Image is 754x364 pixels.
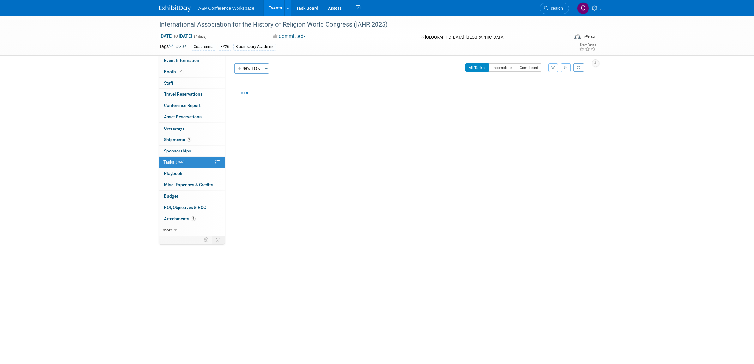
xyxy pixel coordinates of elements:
[173,33,179,39] span: to
[159,43,186,51] td: Tags
[574,34,581,39] img: Format-Inperson.png
[187,137,191,142] span: 3
[516,63,542,72] button: Completed
[234,63,263,74] button: New Task
[198,6,255,11] span: A&P Conference Workspace
[164,194,178,199] span: Budget
[577,2,589,14] img: Christine Ritchlin
[271,33,308,40] button: Committed
[488,63,516,72] button: Incomplete
[164,92,202,97] span: Travel Reservations
[176,45,186,49] a: Edit
[159,157,225,168] a: Tasks86%
[159,202,225,213] a: ROI, Objectives & ROO
[465,63,489,72] button: All Tasks
[164,182,213,187] span: Misc. Expenses & Credits
[192,44,216,50] div: Quadrennial
[540,3,569,14] a: Search
[159,213,225,224] a: Attachments9
[582,34,596,39] div: In-Person
[164,114,202,119] span: Asset Reservations
[579,43,596,46] div: Event Rating
[548,6,563,11] span: Search
[159,78,225,89] a: Staff
[233,44,276,50] div: Bloomsbury Academic
[164,69,183,74] span: Booth
[201,236,212,244] td: Personalize Event Tab Strip
[164,171,182,176] span: Playbook
[219,44,231,50] div: FY26
[159,168,225,179] a: Playbook
[179,70,182,73] i: Booth reservation complete
[164,137,191,142] span: Shipments
[159,179,225,190] a: Misc. Expenses & Credits
[159,224,225,236] a: more
[164,58,199,63] span: Event Information
[164,81,173,86] span: Staff
[159,5,191,12] img: ExhibitDay
[163,227,173,232] span: more
[191,216,196,221] span: 9
[212,236,225,244] td: Toggle Event Tabs
[241,92,248,94] img: loading...
[164,103,201,108] span: Conference Report
[159,100,225,111] a: Conference Report
[159,66,225,77] a: Booth
[164,126,184,131] span: Giveaways
[159,191,225,202] a: Budget
[193,34,207,39] span: (7 days)
[159,33,192,39] span: [DATE] [DATE]
[164,205,206,210] span: ROI, Objectives & ROO
[159,89,225,100] a: Travel Reservations
[159,146,225,157] a: Sponsorships
[164,148,191,153] span: Sponsorships
[157,19,559,30] div: International Association for the History of Religion World Congress (IAHR 2025)
[176,160,184,164] span: 86%
[425,35,504,39] span: [GEOGRAPHIC_DATA], [GEOGRAPHIC_DATA]
[532,33,597,42] div: Event Format
[159,123,225,134] a: Giveaways
[159,111,225,122] a: Asset Reservations
[164,216,196,221] span: Attachments
[159,134,225,145] a: Shipments3
[573,63,584,72] a: Refresh
[163,159,184,164] span: Tasks
[159,55,225,66] a: Event Information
